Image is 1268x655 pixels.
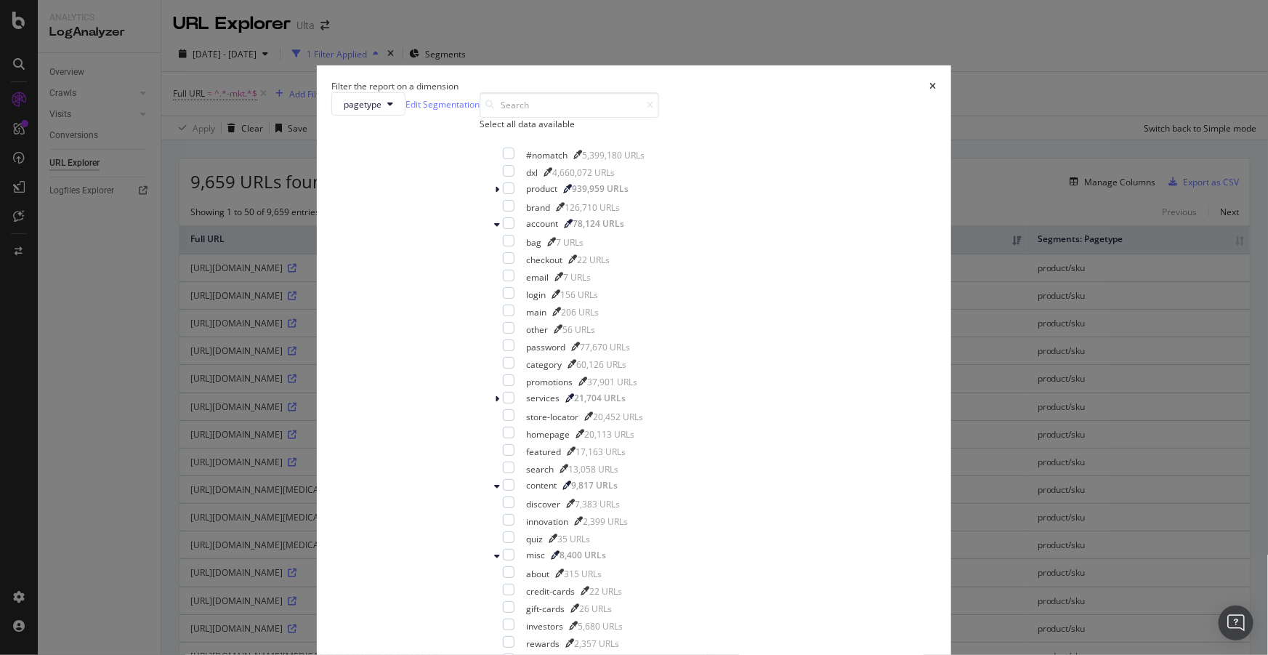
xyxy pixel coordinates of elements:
[562,324,595,336] div: 56 URLs
[576,358,626,371] div: 60,126 URLs
[552,166,615,179] div: 4,660,072 URLs
[930,80,937,92] div: times
[526,568,549,580] div: about
[526,603,565,615] div: gift-cards
[526,201,550,214] div: brand
[526,533,543,545] div: quiz
[578,620,623,632] div: 5,680 URLs
[579,603,612,615] div: 26 URLs
[576,446,626,458] div: 17,163 URLs
[331,80,459,92] div: Filter the report on a dimension
[331,92,405,116] button: pagetype
[526,620,563,632] div: investors
[526,585,575,598] div: credit-cards
[526,236,541,249] div: bag
[582,149,645,161] div: 5,399,180 URLs
[526,306,546,318] div: main
[526,428,570,441] div: homepage
[568,463,618,475] div: 13,058 URLs
[526,289,546,301] div: login
[556,236,583,249] div: 7 URLs
[574,638,619,650] div: 2,357 URLs
[563,271,591,284] div: 7 URLs
[560,549,606,561] div: 8,400 URLs
[584,428,634,441] div: 20,113 URLs
[561,306,599,318] div: 206 URLs
[526,271,549,284] div: email
[526,463,554,475] div: search
[560,289,598,301] div: 156 URLs
[589,585,622,598] div: 22 URLs
[572,182,629,195] div: 939,959 URLs
[526,254,562,266] div: checkout
[583,515,628,528] div: 2,399 URLs
[480,118,659,130] div: Select all data available
[480,92,659,118] input: Search
[526,324,548,336] div: other
[526,341,565,353] div: password
[526,392,560,404] div: services
[526,217,558,230] div: account
[526,638,560,650] div: rewards
[526,549,545,561] div: misc
[526,358,562,371] div: category
[344,98,381,110] span: pagetype
[526,182,557,195] div: product
[526,446,561,458] div: featured
[575,498,620,510] div: 7,383 URLs
[593,411,643,423] div: 20,452 URLs
[580,341,630,353] div: 77,670 URLs
[526,149,568,161] div: #nomatch
[526,376,573,388] div: promotions
[565,201,620,214] div: 126,710 URLs
[571,479,618,491] div: 9,817 URLs
[573,217,624,230] div: 78,124 URLs
[526,498,560,510] div: discover
[526,166,538,179] div: dxl
[526,479,557,491] div: content
[526,515,568,528] div: innovation
[564,568,602,580] div: 315 URLs
[557,533,590,545] div: 35 URLs
[526,411,578,423] div: store-locator
[587,376,637,388] div: 37,901 URLs
[574,392,626,404] div: 21,704 URLs
[405,97,480,112] a: Edit Segmentation
[1219,606,1253,640] div: Open Intercom Messenger
[577,254,610,266] div: 22 URLs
